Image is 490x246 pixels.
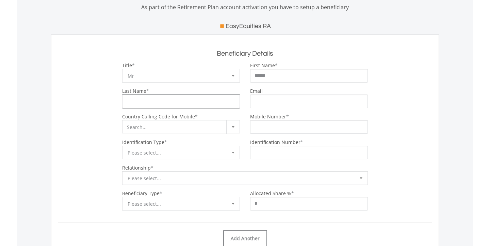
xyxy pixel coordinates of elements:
[122,139,164,145] label: Identification Type
[250,190,291,197] label: Allocated Share %
[250,62,275,69] label: First Name
[51,3,439,11] h4: As part of the Retirement Plan account activation you have to setup a beneficiary
[127,124,147,130] span: Search...
[122,164,151,171] label: Relationship
[128,172,352,185] span: Please select...
[122,62,132,69] label: Title
[122,190,160,197] label: Beneficiary Type
[58,48,432,59] h2: Beneficiary Details
[250,88,263,94] label: Email
[128,197,224,211] span: Please select...
[250,139,300,145] label: Identification Number
[128,146,224,160] span: Please select...
[250,113,286,120] label: Mobile Number
[122,88,146,94] label: Last Name
[128,69,224,83] span: Mr
[226,21,271,31] h3: EasyEquities RA
[122,113,195,120] label: Country Calling Code for Mobile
